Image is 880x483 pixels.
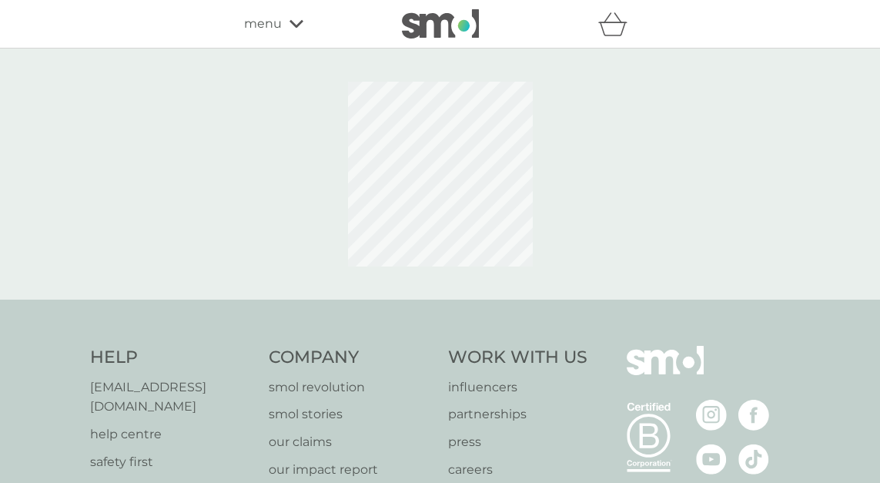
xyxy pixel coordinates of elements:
a: press [448,432,587,452]
img: visit the smol Tiktok page [738,444,769,475]
h4: Help [90,346,254,370]
a: our impact report [269,460,433,480]
h4: Work With Us [448,346,587,370]
span: menu [244,14,282,34]
a: [EMAIL_ADDRESS][DOMAIN_NAME] [90,377,254,417]
a: safety first [90,452,254,472]
a: influencers [448,377,587,397]
img: visit the smol Facebook page [738,400,769,431]
h4: Company [269,346,433,370]
div: basket [598,8,637,39]
a: smol revolution [269,377,433,397]
a: careers [448,460,587,480]
img: smol [402,9,479,39]
a: our claims [269,432,433,452]
a: help centre [90,424,254,444]
a: partnerships [448,404,587,424]
img: visit the smol Youtube page [696,444,727,475]
a: smol stories [269,404,433,424]
img: visit the smol Instagram page [696,400,727,431]
img: smol [627,346,704,398]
